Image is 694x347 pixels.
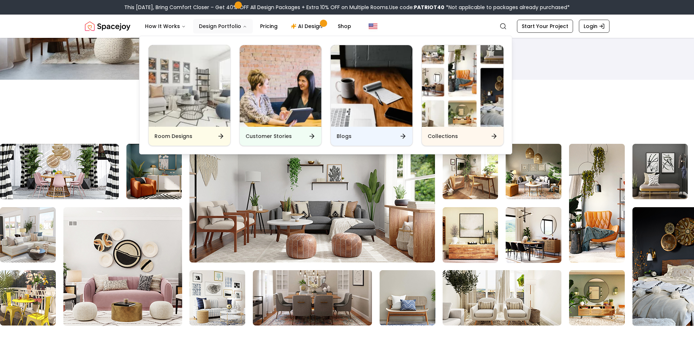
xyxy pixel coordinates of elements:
[422,45,503,127] img: Collections
[254,19,283,33] a: Pricing
[332,19,357,33] a: Shop
[154,133,192,140] h6: Room Designs
[337,133,352,140] h6: Blogs
[369,22,377,31] img: United States
[193,19,253,33] button: Design Portfolio
[240,45,321,127] img: Customer Stories
[422,45,504,146] a: CollectionsCollections
[148,45,231,146] a: Room DesignsRoom Designs
[85,15,609,38] nav: Global
[139,19,192,33] button: How It Works
[389,4,444,11] span: Use code:
[149,45,230,127] img: Room Designs
[517,20,573,33] a: Start Your Project
[444,4,570,11] span: *Not applicable to packages already purchased*
[285,19,330,33] a: AI Design
[85,115,609,129] h2: Results that will stun you
[140,36,513,155] div: Design Portfolio
[246,133,292,140] h6: Customer Stories
[85,19,130,33] img: Spacejoy Logo
[428,133,458,140] h6: Collections
[85,19,130,33] a: Spacejoy
[124,4,570,11] div: This [DATE], Bring Comfort Closer – Get 40% OFF All Design Packages + Extra 10% OFF on Multiple R...
[330,45,413,146] a: BlogsBlogs
[414,4,444,11] b: PATRIOT40
[139,19,357,33] nav: Main
[579,20,609,33] a: Login
[331,45,412,127] img: Blogs
[239,45,322,146] a: Customer StoriesCustomer Stories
